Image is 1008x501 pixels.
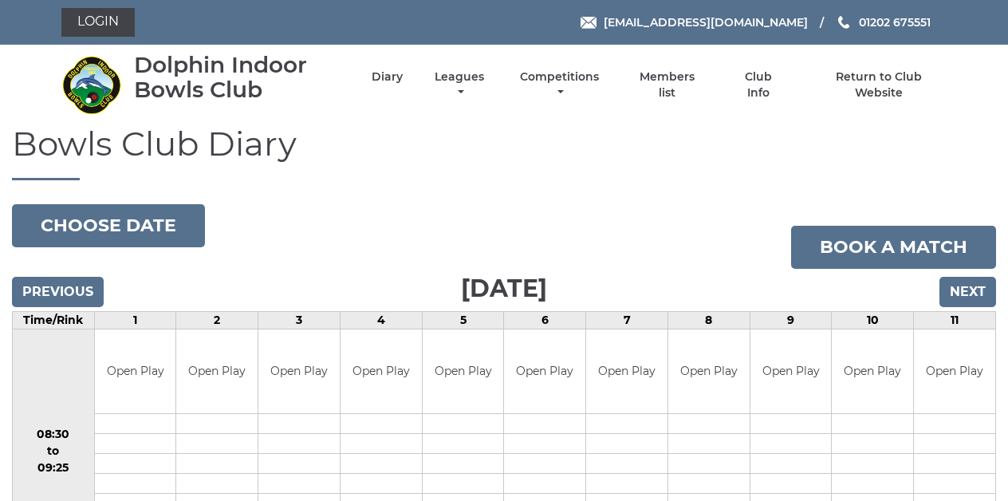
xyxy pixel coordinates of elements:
[832,329,913,413] td: Open Play
[812,69,947,101] a: Return to Club Website
[13,312,95,329] td: Time/Rink
[581,17,597,29] img: Email
[61,55,121,115] img: Dolphin Indoor Bowls Club
[61,8,135,37] a: Login
[372,69,403,85] a: Diary
[750,329,832,413] td: Open Play
[516,69,603,101] a: Competitions
[94,312,176,329] td: 1
[750,312,832,329] td: 9
[838,16,849,29] img: Phone us
[631,69,704,101] a: Members list
[832,312,914,329] td: 10
[504,312,586,329] td: 6
[586,329,667,413] td: Open Play
[791,226,996,269] a: Book a match
[586,312,668,329] td: 7
[604,15,808,30] span: [EMAIL_ADDRESS][DOMAIN_NAME]
[176,329,258,413] td: Open Play
[939,277,996,307] input: Next
[914,329,995,413] td: Open Play
[836,14,931,31] a: Phone us 01202 675551
[504,329,585,413] td: Open Play
[668,329,750,413] td: Open Play
[258,312,341,329] td: 3
[12,125,996,180] h1: Bowls Club Diary
[581,14,808,31] a: Email [EMAIL_ADDRESS][DOMAIN_NAME]
[12,277,104,307] input: Previous
[431,69,488,101] a: Leagues
[667,312,750,329] td: 8
[134,53,344,102] div: Dolphin Indoor Bowls Club
[176,312,258,329] td: 2
[258,329,340,413] td: Open Play
[914,312,996,329] td: 11
[95,329,176,413] td: Open Play
[340,312,422,329] td: 4
[423,329,504,413] td: Open Play
[341,329,422,413] td: Open Play
[12,204,205,247] button: Choose date
[422,312,504,329] td: 5
[859,15,931,30] span: 01202 675551
[732,69,784,101] a: Club Info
